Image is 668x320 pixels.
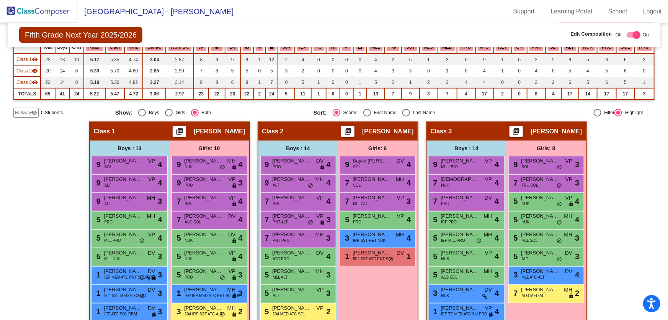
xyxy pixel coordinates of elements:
[342,43,351,51] button: VI
[84,65,105,77] td: 5.30
[367,54,385,65] td: 4
[225,77,240,88] td: 6
[311,65,327,77] td: 0
[578,41,597,54] th: Nukumori
[616,54,635,65] td: 6
[14,88,41,100] td: TOTALS
[225,88,240,100] td: 20
[565,157,573,165] span: VP
[397,157,404,165] span: DV
[546,41,562,54] th: Speech and Language Impairment
[385,65,402,77] td: 3
[314,43,324,51] button: TC
[168,43,191,51] button: Work Sk.
[562,88,579,100] td: 17
[253,65,266,77] td: 0
[185,157,223,165] span: [PERSON_NAME]
[326,54,340,65] td: 0
[280,43,292,51] button: 504
[115,109,308,117] mat-radio-group: Select an option
[597,41,616,54] th: Protos
[353,41,367,54] th: Emotional Impairment
[371,109,397,116] div: First Name
[475,65,493,77] td: 4
[564,43,577,51] button: ALT
[225,54,240,65] td: 9
[253,77,266,88] td: 1
[273,164,281,170] span: PRO
[55,88,70,100] td: 41
[314,109,506,117] mat-radio-group: Select an option
[356,43,364,51] button: EI
[562,77,579,88] td: 6
[407,159,411,170] span: 4
[70,77,84,88] td: 8
[209,88,225,100] td: 22
[635,54,654,65] td: 2
[457,41,475,54] th: Truancy / Attendance Concerns
[194,77,209,88] td: 8
[597,54,616,65] td: 6
[326,65,340,77] td: 0
[209,65,225,77] td: 8
[635,41,654,54] th: Resource Room Math
[315,176,324,184] span: MH
[253,41,266,54] th: Keep with students
[143,77,166,88] td: 3.27
[396,176,404,184] span: MH
[146,109,159,116] div: Boys
[84,77,105,88] td: 5.18
[367,77,385,88] td: 5
[124,65,143,77] td: 4.60
[387,43,399,51] button: IRP
[148,176,155,184] span: VP
[311,77,327,88] td: 1
[557,164,562,171] span: do_not_disturb_alt
[220,164,225,171] span: do_not_disturb_alt
[531,128,582,135] span: [PERSON_NAME]
[253,54,266,65] td: 1
[578,88,597,100] td: 14
[16,79,32,86] span: Class 3
[240,77,253,88] td: 8
[562,54,579,65] td: 6
[273,157,311,165] span: [PERSON_NAME]
[209,54,225,65] td: 6
[512,77,527,88] td: 0
[353,176,391,183] span: [PERSON_NAME]
[278,77,295,88] td: 0
[314,109,327,116] span: Sort:
[105,65,124,77] td: 5.70
[562,65,579,77] td: 5
[105,164,112,170] span: SOL
[353,164,361,170] span: SOL
[266,41,278,54] th: Keep with teacher
[95,160,101,169] span: 9
[635,88,654,100] td: 3
[622,109,643,116] div: Highlight
[340,65,353,77] td: 0
[104,176,142,183] span: [PERSON_NAME]
[546,88,562,100] td: 4
[527,65,546,77] td: 4
[273,176,311,183] span: [PERSON_NAME]
[340,54,353,65] td: 0
[311,54,327,65] td: 0
[194,88,209,100] td: 23
[493,65,512,77] td: 1
[548,43,559,51] button: SLI
[353,65,367,77] td: 0
[402,77,420,88] td: 1
[637,43,652,51] button: RRM
[55,77,70,88] td: 14
[15,109,31,116] span: Hallway
[512,65,527,77] td: 0
[343,128,353,138] mat-icon: picture_as_pdf
[108,43,122,51] button: Math
[420,77,438,88] td: 2
[238,159,242,170] span: 4
[457,88,475,100] td: 4
[148,157,155,165] span: VP
[616,31,622,38] span: Off
[441,157,479,165] span: [PERSON_NAME]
